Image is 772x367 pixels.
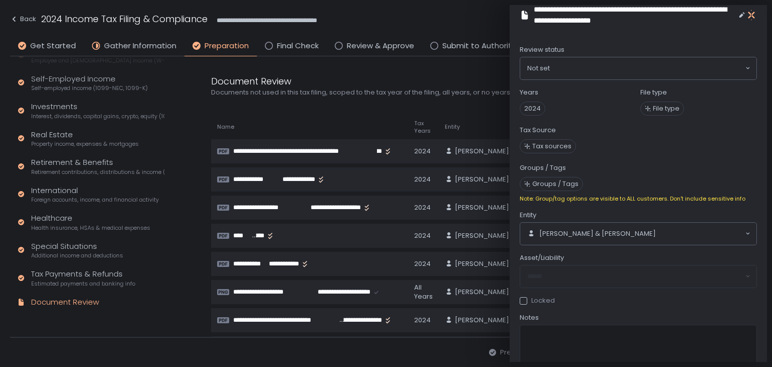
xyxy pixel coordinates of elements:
[520,223,756,245] div: Search for option
[455,203,571,212] span: [PERSON_NAME] & [PERSON_NAME]
[31,113,164,120] span: Interest, dividends, capital gains, crypto, equity (1099s, K-1s)
[520,126,556,135] label: Tax Source
[31,101,164,120] div: Investments
[104,40,176,52] span: Gather Information
[520,211,536,220] span: Entity
[31,84,148,92] span: Self-employed income (1099-NEC, 1099-K)
[217,123,234,131] span: Name
[41,12,208,26] h1: 2024 Income Tax Filing & Compliance
[539,229,656,238] span: [PERSON_NAME] & [PERSON_NAME]
[31,168,164,176] span: Retirement contributions, distributions & income (1099-R, 5498)
[520,45,564,54] span: Review status
[347,40,414,52] span: Review & Approve
[455,259,571,268] span: [PERSON_NAME] & [PERSON_NAME]
[31,196,159,204] span: Foreign accounts, income, and financial activity
[414,120,433,135] span: Tax Years
[455,288,571,297] span: [PERSON_NAME] & [PERSON_NAME]
[31,129,139,148] div: Real Estate
[31,241,123,260] div: Special Situations
[455,147,571,156] span: [PERSON_NAME] & [PERSON_NAME]
[527,63,550,73] span: Not set
[445,123,460,131] span: Entity
[211,88,694,97] div: Documents not used in this tax filing, scoped to the tax year of the filing, all years, or no years.
[653,104,680,113] span: File type
[31,297,99,308] div: Document Review
[31,280,135,288] span: Estimated payments and banking info
[31,185,159,204] div: International
[520,313,539,322] span: Notes
[520,253,564,262] span: Asset/Liability
[656,229,744,239] input: Search for option
[550,63,744,73] input: Search for option
[640,88,667,97] label: File type
[455,175,571,184] span: [PERSON_NAME] & [PERSON_NAME]
[520,163,566,172] label: Groups / Tags
[455,231,571,240] span: [PERSON_NAME] & [PERSON_NAME]
[442,40,522,52] span: Submit to Authorities
[10,13,36,25] div: Back
[520,102,545,116] span: 2024
[455,316,571,325] span: [PERSON_NAME] & [PERSON_NAME]
[10,12,36,29] button: Back
[532,142,571,151] span: Tax sources
[31,157,164,176] div: Retirement & Benefits
[211,74,694,88] div: Document Review
[31,252,123,259] span: Additional income and deductions
[520,57,756,79] div: Search for option
[31,73,148,93] div: Self-Employed Income
[31,268,135,288] div: Tax Payments & Refunds
[520,195,757,203] div: Note: Group/tag options are visible to ALL customers. Don't include sensitive info
[520,88,538,97] label: Years
[500,348,644,357] span: Preparation has been completed on [DATE]
[532,179,578,189] span: Groups / Tags
[30,40,76,52] span: Get Started
[205,40,249,52] span: Preparation
[31,57,164,64] span: Employee and [DEMOGRAPHIC_DATA] income (W-2s)
[31,213,150,232] div: Healthcare
[277,40,319,52] span: Final Check
[31,140,139,148] span: Property income, expenses & mortgages
[31,224,150,232] span: Health insurance, HSAs & medical expenses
